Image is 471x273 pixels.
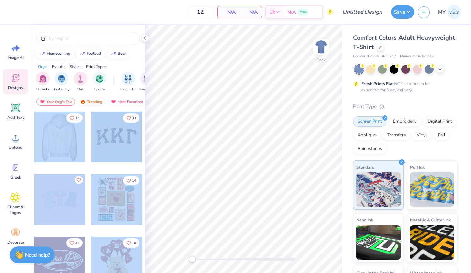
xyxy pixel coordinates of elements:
[36,72,50,92] button: filter button
[8,55,24,60] span: Image AI
[76,48,105,59] button: football
[94,87,105,92] span: Sports
[222,9,235,16] span: N/A
[337,5,387,19] input: Untitled Design
[120,72,136,92] button: filter button
[75,116,79,120] span: 15
[86,64,107,70] div: Print Types
[36,98,75,106] div: Your Org's Fav
[38,64,47,70] div: Orgs
[314,40,328,54] img: Back
[123,176,139,185] button: Like
[25,252,50,258] strong: Need help?
[434,130,450,140] div: Foil
[412,130,431,140] div: Vinyl
[69,64,81,70] div: Styles
[54,87,69,92] span: Fraternity
[87,52,101,55] div: football
[40,99,45,104] img: most_fav.gif
[58,75,65,83] img: Fraternity Image
[39,75,47,83] img: Sorority Image
[66,238,83,248] button: Like
[66,113,83,123] button: Like
[356,225,401,260] img: Neon Ink
[80,99,86,104] img: trending.gif
[75,176,83,184] button: Like
[244,9,258,16] span: N/A
[118,52,126,55] div: bear
[438,8,446,16] span: MY
[361,81,398,87] strong: Fresh Prints Flash:
[410,172,454,207] img: Puff Ink
[382,54,396,59] span: # C1717
[77,87,84,92] span: Club
[36,87,49,92] span: Sorority
[388,116,421,127] div: Embroidery
[123,238,139,248] button: Like
[107,48,129,59] button: bear
[400,54,434,59] span: Minimum Order: 24 +
[187,6,214,18] input: – –
[300,10,306,14] span: Free
[361,81,446,93] div: This color can be expedited for 5 day delivery.
[410,225,454,260] img: Metallic & Glitter Ink
[54,72,69,92] div: filter for Fraternity
[353,144,386,154] div: Rhinestones
[111,99,116,104] img: most_fav.gif
[132,241,136,245] span: 10
[92,72,106,92] button: filter button
[7,240,24,245] span: Decorate
[80,52,85,56] img: trend_line.gif
[92,72,106,92] div: filter for Sports
[40,52,45,56] img: trend_line.gif
[52,64,64,70] div: Events
[410,216,451,224] span: Metallic & Glitter Ink
[96,75,103,83] img: Sports Image
[435,5,464,19] a: MY
[287,9,296,16] span: N/A
[356,163,374,171] span: Standard
[447,5,461,19] img: Michelle Yuan
[139,72,155,92] button: filter button
[132,179,136,182] span: 14
[74,72,87,92] button: filter button
[353,34,455,51] span: Comfort Colors Adult Heavyweight T-Shirt
[9,145,22,150] span: Upload
[47,52,70,55] div: homecoming
[36,72,50,92] div: filter for Sorority
[423,116,457,127] div: Digital Print
[111,52,116,56] img: trend_line.gif
[77,98,106,106] div: Trending
[7,115,24,120] span: Add Text
[139,87,155,92] span: Parent's Weekend
[391,5,414,19] button: Save
[353,116,386,127] div: Screen Print
[8,85,23,90] span: Designs
[120,72,136,92] div: filter for Big Little Reveal
[74,72,87,92] div: filter for Club
[4,204,27,215] span: Clipart & logos
[36,48,74,59] button: homecoming
[77,75,84,83] img: Club Image
[10,174,21,180] span: Greek
[356,216,373,224] span: Neon Ink
[410,163,425,171] span: Puff Ink
[143,75,151,83] img: Parent's Weekend Image
[75,241,79,245] span: 45
[317,57,326,63] div: Back
[356,172,401,207] img: Standard
[383,130,410,140] div: Transfers
[123,113,139,123] button: Like
[139,72,155,92] div: filter for Parent's Weekend
[47,35,135,42] input: Try "Alpha"
[54,72,69,92] button: filter button
[353,130,381,140] div: Applique
[108,98,146,106] div: Most Favorited
[189,256,196,263] div: Accessibility label
[120,87,136,92] span: Big Little Reveal
[124,75,132,83] img: Big Little Reveal Image
[132,116,136,120] span: 33
[353,54,379,59] span: Comfort Colors
[353,103,457,111] div: Print Type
